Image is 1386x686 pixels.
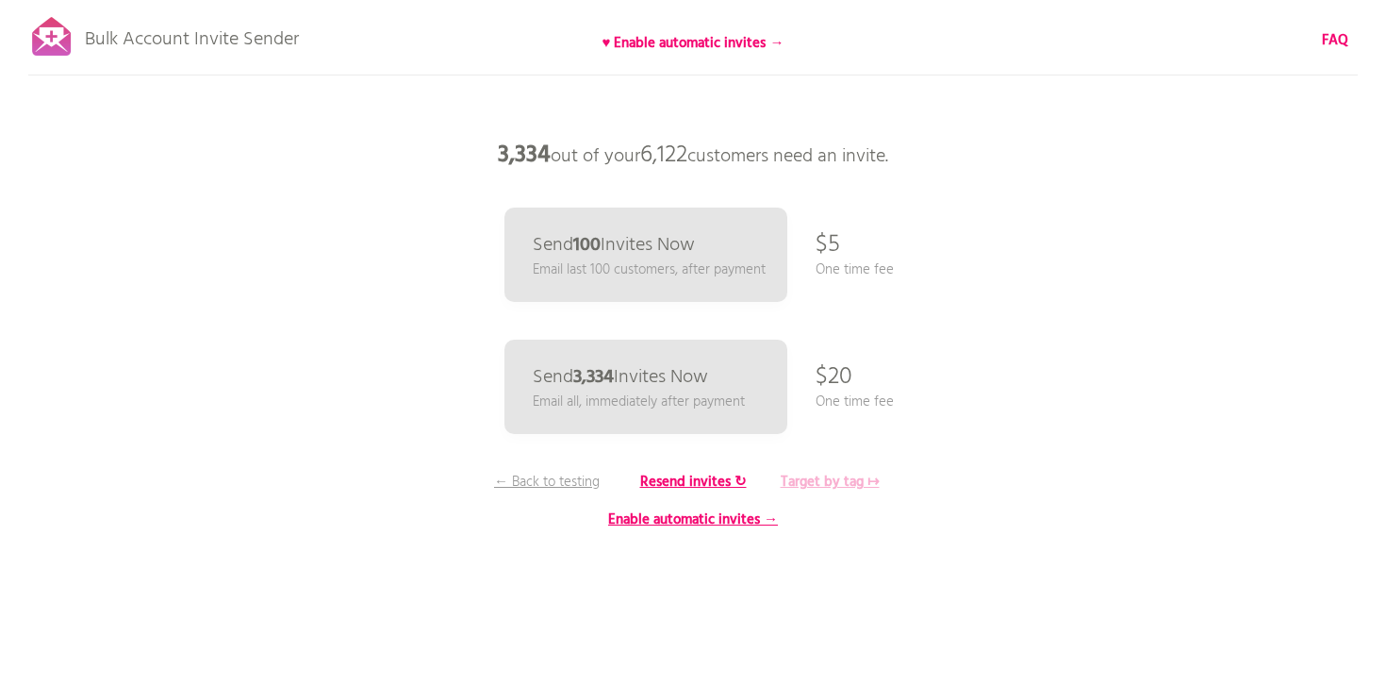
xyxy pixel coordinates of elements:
[476,472,618,493] p: ← Back to testing
[1322,29,1348,52] b: FAQ
[573,362,614,393] b: 3,334
[533,392,745,412] p: Email all, immediately after payment
[781,471,880,494] b: Target by tag ↦
[410,127,976,184] p: out of your customers need an invite.
[533,368,708,387] p: Send Invites Now
[533,259,766,280] p: Email last 100 customers, after payment
[504,208,787,302] a: Send100Invites Now Email last 100 customers, after payment
[85,11,299,59] p: Bulk Account Invite Sender
[816,392,894,412] p: One time fee
[640,471,747,494] b: Resend invites ↻
[504,340,787,434] a: Send3,334Invites Now Email all, immediately after payment
[1322,30,1348,51] a: FAQ
[573,230,601,260] b: 100
[640,137,687,175] span: 6,122
[602,32,784,55] b: ♥ Enable automatic invites →
[533,236,695,255] p: Send Invites Now
[608,509,778,531] b: Enable automatic invites →
[816,217,840,274] p: $5
[816,259,894,280] p: One time fee
[498,137,551,175] b: 3,334
[816,349,852,406] p: $20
